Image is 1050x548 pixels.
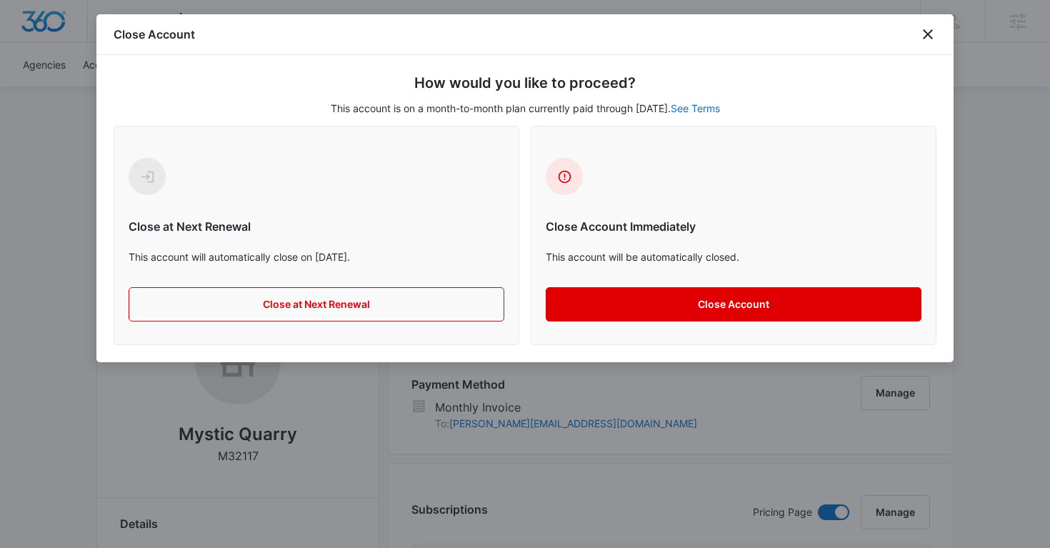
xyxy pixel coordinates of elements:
[546,249,921,264] p: This account will be automatically closed.
[114,26,195,43] h1: Close Account
[671,102,720,114] a: See Terms
[546,218,921,235] h6: Close Account Immediately
[129,218,504,235] h6: Close at Next Renewal
[114,72,936,94] h5: How would you like to proceed?
[546,287,921,322] button: Close Account
[114,101,936,116] p: This account is on a month-to-month plan currently paid through [DATE].
[129,287,504,322] button: Close at Next Renewal
[129,249,504,264] p: This account will automatically close on [DATE].
[919,26,936,43] button: close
